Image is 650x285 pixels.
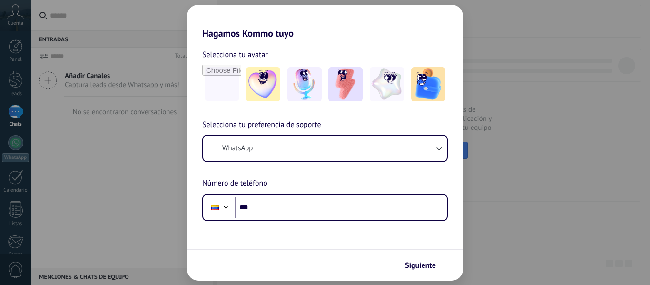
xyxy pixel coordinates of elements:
h2: Hagamos Kommo tuyo [187,5,463,39]
img: -4.jpeg [370,67,404,101]
img: -5.jpeg [411,67,445,101]
span: Número de teléfono [202,177,267,190]
button: WhatsApp [203,136,447,161]
img: -3.jpeg [328,67,363,101]
button: Siguiente [401,257,449,274]
img: -2.jpeg [287,67,322,101]
img: -1.jpeg [246,67,280,101]
span: Siguiente [405,262,436,269]
span: Selecciona tu preferencia de soporte [202,119,321,131]
div: Colombia: + 57 [206,197,224,217]
span: WhatsApp [222,144,253,153]
span: Selecciona tu avatar [202,49,268,61]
